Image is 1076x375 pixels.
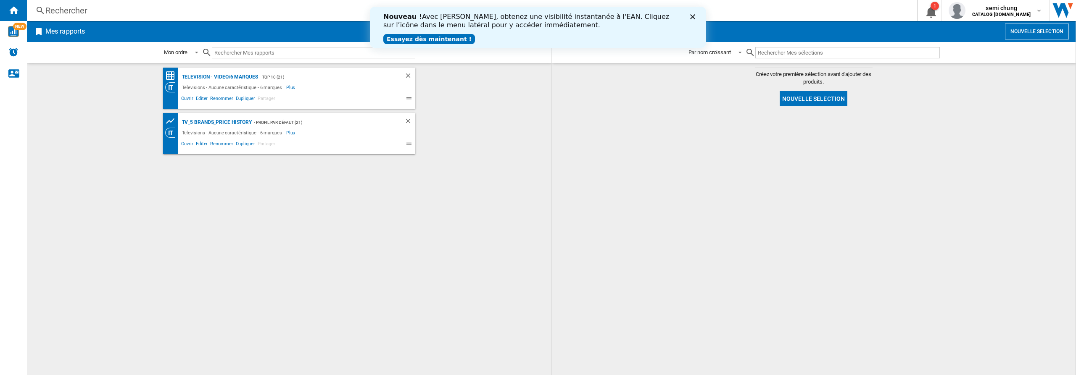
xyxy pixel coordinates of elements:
div: TV_5 Brands_Price History [180,117,252,128]
span: Ouvrir [180,94,195,105]
span: Renommer [209,94,234,105]
img: profile.jpg [949,2,965,19]
button: Nouvelle selection [1005,24,1069,39]
div: Supprimer [404,72,415,82]
iframe: Intercom live chat banner [370,7,706,48]
div: Televisions - Aucune caractéristique - 6 marques [180,82,286,92]
button: Nouvelle selection [780,91,848,106]
input: Rechercher Mes rapports [212,47,415,58]
div: - Profil par défaut (21) [252,117,387,128]
span: Partager [256,94,277,105]
span: Créez votre première sélection avant d'ajouter des produits. [755,71,873,86]
div: Matrice des prix [165,71,180,81]
div: Par nom croissant [688,49,731,55]
div: Rechercher [45,5,895,16]
span: Editer [195,94,209,105]
span: Dupliquer [235,94,256,105]
div: Mon ordre [164,49,187,55]
div: 1 [931,2,939,10]
input: Rechercher Mes sélections [755,47,940,58]
span: NEW [13,23,26,30]
div: Vision Catégorie [165,128,180,138]
span: Renommer [209,140,234,150]
span: Dupliquer [235,140,256,150]
div: Vision Catégorie [165,82,180,92]
div: Supprimer [404,117,415,128]
img: wise-card.svg [8,26,19,37]
span: Partager [256,140,277,150]
span: semi chung [972,4,1031,12]
div: Television - video/6 marques [180,72,258,82]
span: Editer [195,140,209,150]
span: Ouvrir [180,140,195,150]
span: Plus [286,82,297,92]
img: alerts-logo.svg [8,47,18,57]
b: CATALOG [DOMAIN_NAME] [972,12,1031,17]
div: - Top 10 (21) [258,72,388,82]
div: Televisions - Aucune caractéristique - 6 marques [180,128,286,138]
div: Tableau des prix des produits [165,116,180,126]
h2: Mes rapports [44,24,87,39]
span: Plus [286,128,297,138]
